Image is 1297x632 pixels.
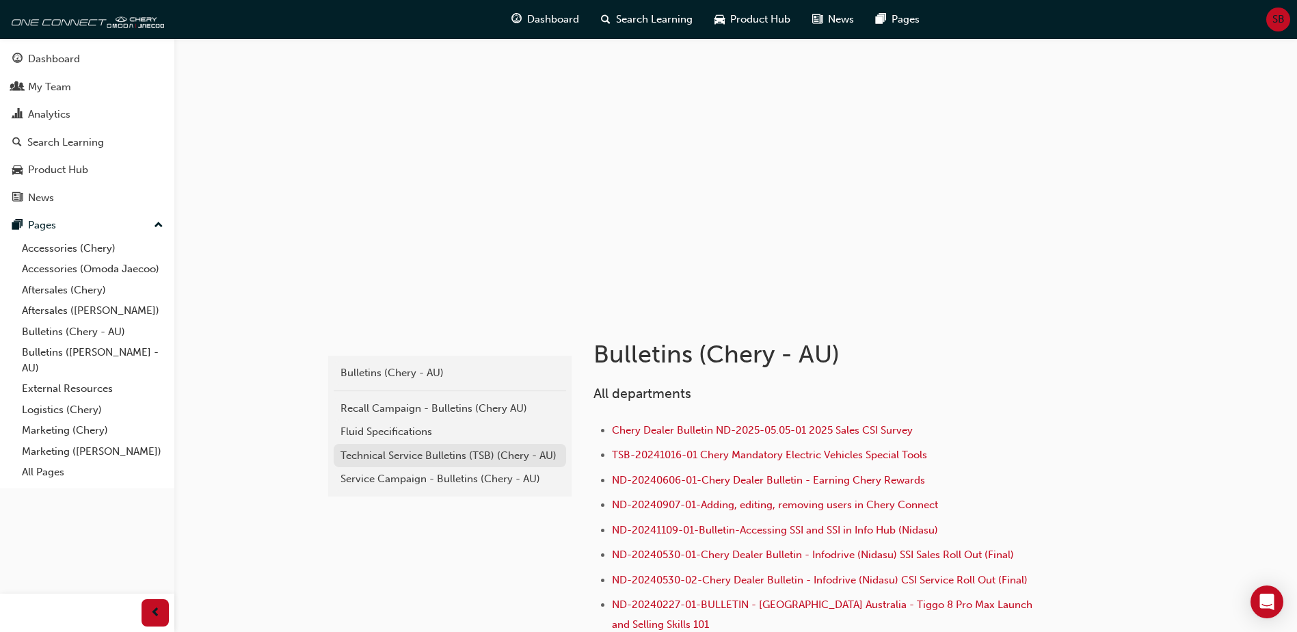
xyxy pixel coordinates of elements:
[340,365,559,381] div: Bulletins (Chery - AU)
[16,300,169,321] a: Aftersales ([PERSON_NAME])
[340,401,559,417] div: Recall Campaign - Bulletins (Chery AU)
[865,5,931,34] a: pages-iconPages
[334,467,566,491] a: Service Campaign - Bulletins (Chery - AU)
[527,12,579,27] span: Dashboard
[12,192,23,205] span: news-icon
[590,5,704,34] a: search-iconSearch Learning
[612,524,938,536] a: ND-20241109-01-Bulletin-Accessing SSI and SSI in Info Hub (Nidasu)
[28,107,70,122] div: Analytics
[612,449,927,461] a: TSB-20241016-01 Chery Mandatory Electric Vehicles Special Tools
[334,444,566,468] a: Technical Service Bulletins (TSB) (Chery - AU)
[612,574,1028,586] a: ND-20240530-02-Chery Dealer Bulletin - Infodrive (Nidasu) CSI Service Roll Out (Final)
[500,5,590,34] a: guage-iconDashboard
[334,397,566,421] a: Recall Campaign - Bulletins (Chery AU)
[5,213,169,238] button: Pages
[12,109,23,121] span: chart-icon
[12,164,23,176] span: car-icon
[16,342,169,378] a: Bulletins ([PERSON_NAME] - AU)
[876,11,886,28] span: pages-icon
[828,12,854,27] span: News
[28,218,56,233] div: Pages
[334,420,566,444] a: Fluid Specifications
[16,420,169,441] a: Marketing (Chery)
[16,238,169,259] a: Accessories (Chery)
[1251,585,1283,618] div: Open Intercom Messenger
[892,12,920,27] span: Pages
[28,51,80,67] div: Dashboard
[5,75,169,100] a: My Team
[16,378,169,399] a: External Resources
[616,12,693,27] span: Search Learning
[340,424,559,440] div: Fluid Specifications
[612,549,1014,561] a: ND-20240530-01-Chery Dealer Bulletin - Infodrive (Nidasu) SSI Sales Roll Out (Final)
[812,11,823,28] span: news-icon
[5,185,169,211] a: News
[16,399,169,421] a: Logistics (Chery)
[16,462,169,483] a: All Pages
[334,361,566,385] a: Bulletins (Chery - AU)
[801,5,865,34] a: news-iconNews
[612,474,925,486] a: ND-20240606-01-Chery Dealer Bulletin - Earning Chery Rewards
[16,259,169,280] a: Accessories (Omoda Jaecoo)
[5,157,169,183] a: Product Hub
[7,5,164,33] img: oneconnect
[12,53,23,66] span: guage-icon
[593,386,691,401] span: All departments
[27,135,104,150] div: Search Learning
[612,499,938,511] a: ND-20240907-01-Adding, editing, removing users in Chery Connect
[612,598,1035,631] a: ND-20240227-01-BULLETIN - [GEOGRAPHIC_DATA] Australia - Tiggo 8 Pro Max Launch and Selling Skills...
[5,44,169,213] button: DashboardMy TeamAnalyticsSearch LearningProduct HubNews
[28,79,71,95] div: My Team
[593,339,1042,369] h1: Bulletins (Chery - AU)
[16,280,169,301] a: Aftersales (Chery)
[5,47,169,72] a: Dashboard
[12,220,23,232] span: pages-icon
[16,441,169,462] a: Marketing ([PERSON_NAME])
[601,11,611,28] span: search-icon
[150,605,161,622] span: prev-icon
[12,137,22,149] span: search-icon
[16,321,169,343] a: Bulletins (Chery - AU)
[28,190,54,206] div: News
[12,81,23,94] span: people-icon
[340,471,559,487] div: Service Campaign - Bulletins (Chery - AU)
[5,102,169,127] a: Analytics
[704,5,801,34] a: car-iconProduct Hub
[5,130,169,155] a: Search Learning
[511,11,522,28] span: guage-icon
[612,424,913,436] a: Chery Dealer Bulletin ND-2025-05.05-01 2025 Sales CSI Survey
[714,11,725,28] span: car-icon
[28,162,88,178] div: Product Hub
[730,12,790,27] span: Product Hub
[154,217,163,235] span: up-icon
[1272,12,1285,27] span: SB
[1266,8,1290,31] button: SB
[340,448,559,464] div: Technical Service Bulletins (TSB) (Chery - AU)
